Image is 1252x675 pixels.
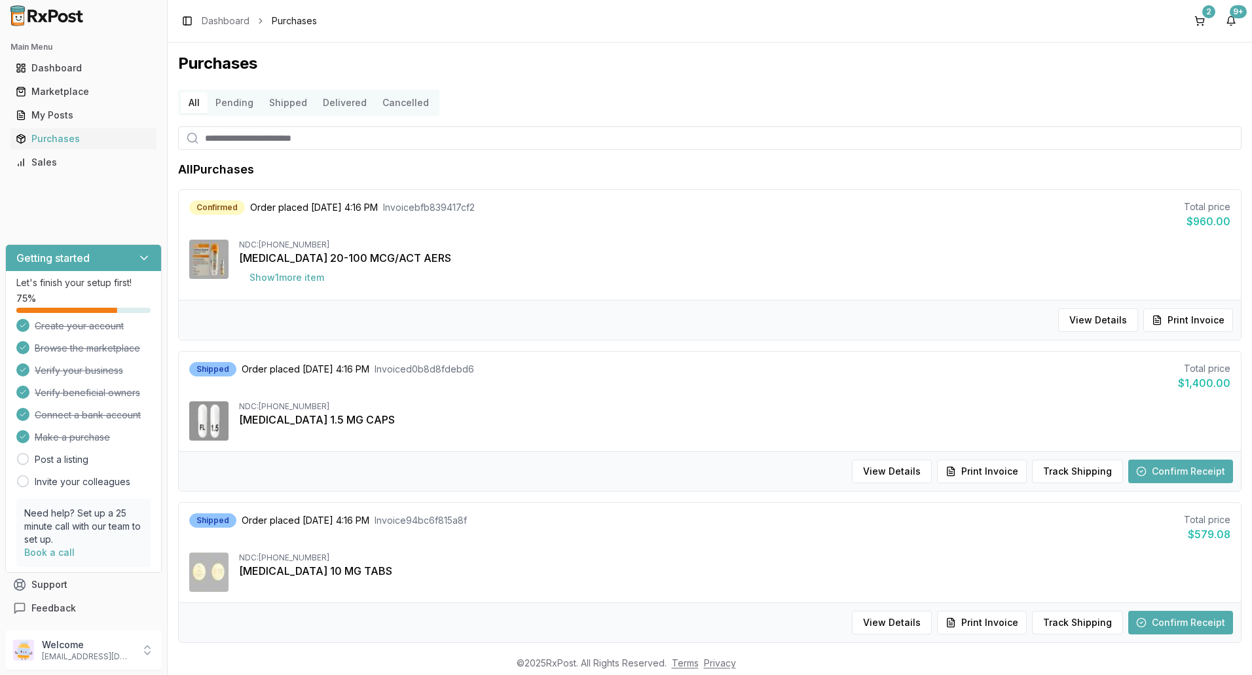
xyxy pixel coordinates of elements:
div: Total price [1178,362,1230,375]
a: Post a listing [35,453,88,466]
button: Purchases [5,128,162,149]
a: My Posts [10,103,156,127]
button: Cancelled [375,92,437,113]
button: Confirm Receipt [1128,611,1233,634]
a: Terms [672,657,699,668]
span: Verify beneficial owners [35,386,140,399]
span: Invoice 94bc6f815a8f [375,514,467,527]
button: Delivered [315,92,375,113]
p: Welcome [42,638,133,651]
p: Need help? Set up a 25 minute call with our team to set up. [24,507,143,546]
button: Print Invoice [937,611,1027,634]
button: View Details [852,611,932,634]
span: 75 % [16,292,36,305]
a: Invite your colleagues [35,475,130,488]
button: Feedback [5,596,162,620]
div: [MEDICAL_DATA] 1.5 MG CAPS [239,412,1230,428]
img: Vraylar 1.5 MG CAPS [189,401,229,441]
button: Confirm Receipt [1128,460,1233,483]
span: Create your account [35,319,124,333]
button: Dashboard [5,58,162,79]
nav: breadcrumb [202,14,317,27]
button: My Posts [5,105,162,126]
div: NDC: [PHONE_NUMBER] [239,401,1230,412]
button: Sales [5,152,162,173]
div: My Posts [16,109,151,122]
button: Marketplace [5,81,162,102]
span: Invoice bfb839417cf2 [383,201,475,214]
div: [MEDICAL_DATA] 10 MG TABS [239,563,1230,579]
div: Sales [16,156,151,169]
img: RxPost Logo [5,5,89,26]
h3: Getting started [16,250,90,266]
button: Print Invoice [937,460,1027,483]
button: All [181,92,208,113]
img: Jardiance 10 MG TABS [189,553,229,592]
a: Dashboard [10,56,156,80]
button: Print Invoice [1143,308,1233,332]
button: Pending [208,92,261,113]
h1: Purchases [178,53,1242,74]
a: Sales [10,151,156,174]
button: Support [5,573,162,596]
iframe: Intercom live chat [1207,630,1239,662]
a: Marketplace [10,80,156,103]
img: Combivent Respimat 20-100 MCG/ACT AERS [189,240,229,279]
span: Connect a bank account [35,409,141,422]
div: $960.00 [1184,213,1230,229]
img: User avatar [13,640,34,661]
span: Order placed [DATE] 4:16 PM [242,363,369,376]
div: Dashboard [16,62,151,75]
div: NDC: [PHONE_NUMBER] [239,553,1230,563]
button: View Details [852,460,932,483]
a: Purchases [10,127,156,151]
div: [MEDICAL_DATA] 20-100 MCG/ACT AERS [239,250,1230,266]
p: Let's finish your setup first! [16,276,151,289]
span: Feedback [31,602,76,615]
button: Shipped [261,92,315,113]
a: Privacy [704,657,736,668]
div: Marketplace [16,85,151,98]
button: View Details [1058,308,1138,332]
div: Shipped [189,513,236,528]
h2: Main Menu [10,42,156,52]
span: Make a purchase [35,431,110,444]
button: 2 [1189,10,1210,31]
div: Total price [1184,513,1230,526]
div: Total price [1184,200,1230,213]
div: NDC: [PHONE_NUMBER] [239,240,1230,250]
div: Shipped [189,362,236,376]
span: Purchases [272,14,317,27]
button: Track Shipping [1032,460,1123,483]
span: Verify your business [35,364,123,377]
span: Order placed [DATE] 4:16 PM [250,201,378,214]
span: Browse the marketplace [35,342,140,355]
a: Dashboard [202,14,249,27]
p: [EMAIL_ADDRESS][DOMAIN_NAME] [42,651,133,662]
div: Confirmed [189,200,245,215]
button: 9+ [1221,10,1242,31]
span: Order placed [DATE] 4:16 PM [242,514,369,527]
div: 9+ [1230,5,1247,18]
a: Book a call [24,547,75,558]
div: 2 [1202,5,1215,18]
h1: All Purchases [178,160,254,179]
div: $579.08 [1184,526,1230,542]
div: $1,400.00 [1178,375,1230,391]
button: Track Shipping [1032,611,1123,634]
button: Show1more item [239,266,335,289]
span: Invoice d0b8d8fdebd6 [375,363,474,376]
div: Purchases [16,132,151,145]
